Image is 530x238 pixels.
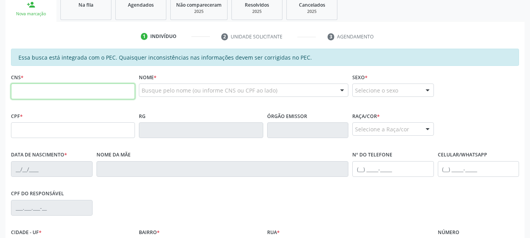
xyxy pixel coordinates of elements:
div: 1 [141,33,148,40]
span: Na fila [78,2,93,8]
div: 2025 [292,9,331,15]
input: (__) _____-_____ [438,161,519,177]
span: Resolvidos [245,2,269,8]
label: CPF do responsável [11,188,64,200]
span: Não compareceram [176,2,222,8]
label: Raça/cor [352,110,380,122]
span: Cancelados [299,2,325,8]
input: ___.___.___-__ [11,200,93,216]
input: (__) _____-_____ [352,161,434,177]
label: Nº do Telefone [352,149,392,161]
div: 2025 [237,9,277,15]
span: Agendados [128,2,154,8]
label: Órgão emissor [267,110,307,122]
div: Nova marcação [11,11,51,17]
div: 2025 [176,9,222,15]
div: Essa busca está integrada com o PEC. Quaisquer inconsistências nas informações devem ser corrigid... [11,49,519,66]
label: Celular/WhatsApp [438,149,487,161]
span: Busque pelo nome (ou informe CNS ou CPF ao lado) [142,86,277,94]
label: RG [139,110,146,122]
label: CNS [11,71,24,84]
label: CPF [11,110,23,122]
label: Nome da mãe [97,149,131,161]
span: Selecione a Raça/cor [355,125,409,133]
label: Sexo [352,71,368,84]
label: Data de nascimento [11,149,67,161]
div: Indivíduo [150,33,177,40]
div: person_add [27,0,35,9]
label: Nome [139,71,157,84]
input: __/__/____ [11,161,93,177]
span: Selecione o sexo [355,86,398,94]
